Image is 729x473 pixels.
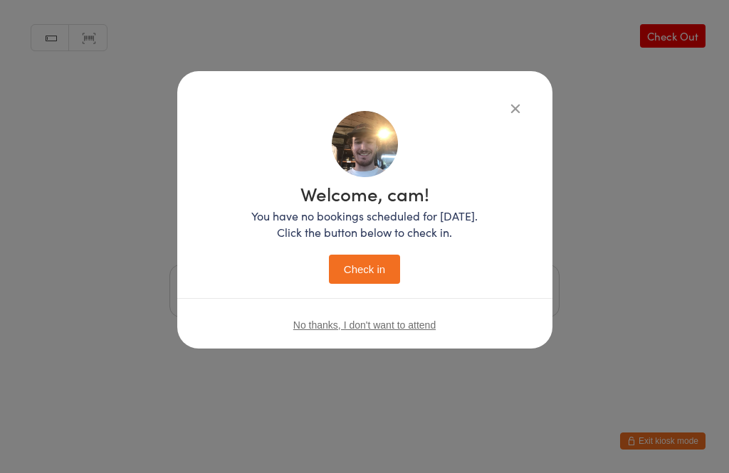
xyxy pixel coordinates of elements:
[329,255,400,284] button: Check in
[251,184,478,203] h1: Welcome, cam!
[251,208,478,240] p: You have no bookings scheduled for [DATE]. Click the button below to check in.
[293,319,436,331] button: No thanks, I don't want to attend
[332,111,398,177] img: image1686353340.png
